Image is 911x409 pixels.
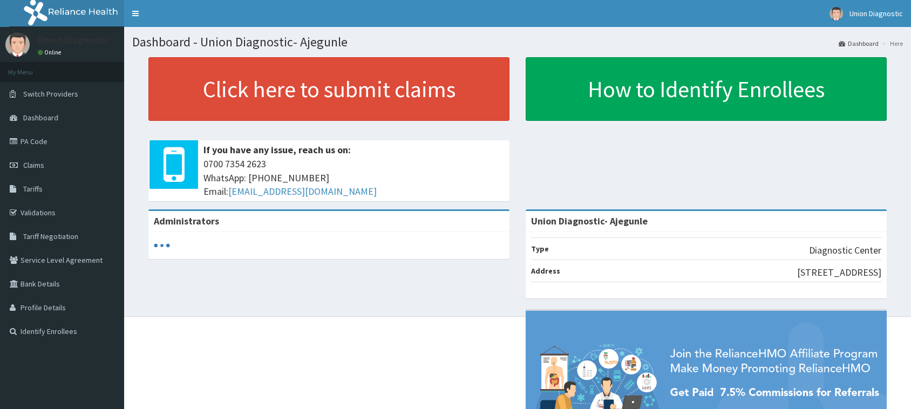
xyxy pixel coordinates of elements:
strong: Union Diagnostic- Ajegunle [531,215,648,227]
li: Here [880,39,903,48]
b: Administrators [154,215,219,227]
p: Diagnostic Center [809,243,881,257]
span: Dashboard [23,113,58,122]
b: Type [531,244,549,254]
span: Claims [23,160,44,170]
img: User Image [830,7,843,21]
span: Union Diagnostic [849,9,903,18]
a: Click here to submit claims [148,57,509,121]
span: Tariff Negotiation [23,231,78,241]
img: User Image [5,32,30,57]
b: If you have any issue, reach us on: [203,144,351,156]
p: [STREET_ADDRESS] [797,265,881,280]
span: Tariffs [23,184,43,194]
p: Union Diagnostic [38,35,109,45]
a: Dashboard [839,39,879,48]
span: Switch Providers [23,89,78,99]
a: [EMAIL_ADDRESS][DOMAIN_NAME] [228,185,377,197]
b: Address [531,266,560,276]
span: 0700 7354 2623 WhatsApp: [PHONE_NUMBER] Email: [203,157,504,199]
h1: Dashboard - Union Diagnostic- Ajegunle [132,35,903,49]
svg: audio-loading [154,237,170,254]
a: How to Identify Enrollees [526,57,887,121]
a: Online [38,49,64,56]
